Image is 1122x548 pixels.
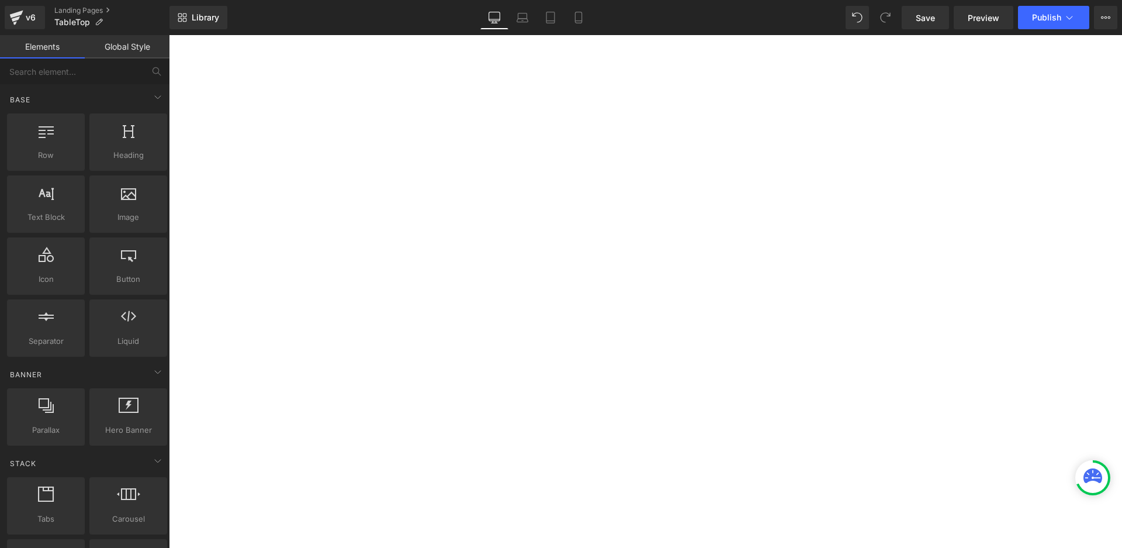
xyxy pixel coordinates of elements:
[85,35,169,58] a: Global Style
[1082,508,1110,536] iframe: Intercom live chat
[846,6,869,29] button: Undo
[508,6,536,29] a: Laptop
[9,369,43,380] span: Banner
[11,335,81,347] span: Separator
[11,424,81,436] span: Parallax
[93,149,164,161] span: Heading
[874,6,897,29] button: Redo
[565,6,593,29] a: Mobile
[93,513,164,525] span: Carousel
[169,6,227,29] a: New Library
[968,12,999,24] span: Preview
[54,6,169,15] a: Landing Pages
[1018,6,1089,29] button: Publish
[54,18,90,27] span: TableTop
[23,10,38,25] div: v6
[954,6,1013,29] a: Preview
[1032,13,1061,22] span: Publish
[9,94,32,105] span: Base
[916,12,935,24] span: Save
[536,6,565,29] a: Tablet
[11,211,81,223] span: Text Block
[11,149,81,161] span: Row
[1094,6,1117,29] button: More
[93,335,164,347] span: Liquid
[480,6,508,29] a: Desktop
[93,273,164,285] span: Button
[192,12,219,23] span: Library
[93,424,164,436] span: Hero Banner
[11,513,81,525] span: Tabs
[93,211,164,223] span: Image
[11,273,81,285] span: Icon
[5,6,45,29] a: v6
[9,458,37,469] span: Stack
